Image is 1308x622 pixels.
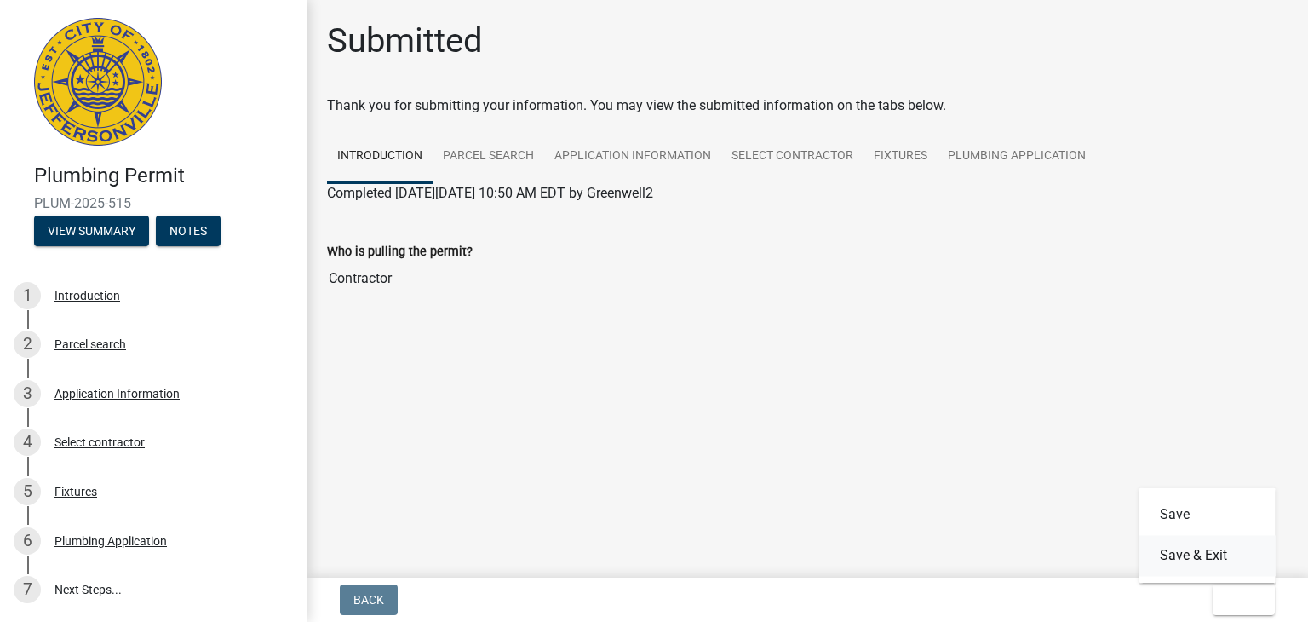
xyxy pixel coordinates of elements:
a: Parcel search [433,130,544,184]
span: Exit [1226,593,1251,607]
div: 1 [14,282,41,309]
label: Who is pulling the permit? [327,246,473,258]
a: Fixtures [863,130,938,184]
div: 4 [14,429,41,456]
button: Notes [156,216,221,246]
wm-modal-confirm: Summary [34,225,149,239]
div: Thank you for submitting your information. You may view the submitted information on the tabs below. [327,95,1288,116]
a: Introduction [327,130,433,184]
div: Select contractor [54,436,145,448]
img: City of Jeffersonville, Indiana [34,18,162,146]
div: 7 [14,576,41,603]
button: View Summary [34,216,149,246]
a: Plumbing Application [938,130,1096,184]
span: PLUM-2025-515 [34,195,272,211]
div: 5 [14,478,41,505]
button: Save [1139,494,1276,535]
div: Exit [1139,487,1276,583]
div: Fixtures [54,486,97,498]
button: Exit [1213,585,1275,615]
button: Back [340,585,398,615]
div: 3 [14,380,41,407]
div: Introduction [54,290,120,302]
span: Completed [DATE][DATE] 10:50 AM EDT by Greenwell2 [327,185,653,201]
button: Save & Exit [1139,535,1276,576]
span: Back [353,593,384,607]
div: Parcel search [54,338,126,350]
h1: Submitted [327,20,483,61]
div: Application Information [54,388,180,400]
a: Application Information [544,130,721,184]
div: 6 [14,527,41,555]
wm-modal-confirm: Notes [156,225,221,239]
div: Plumbing Application [54,535,167,547]
h4: Plumbing Permit [34,164,293,188]
a: Select contractor [721,130,863,184]
div: 2 [14,331,41,358]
